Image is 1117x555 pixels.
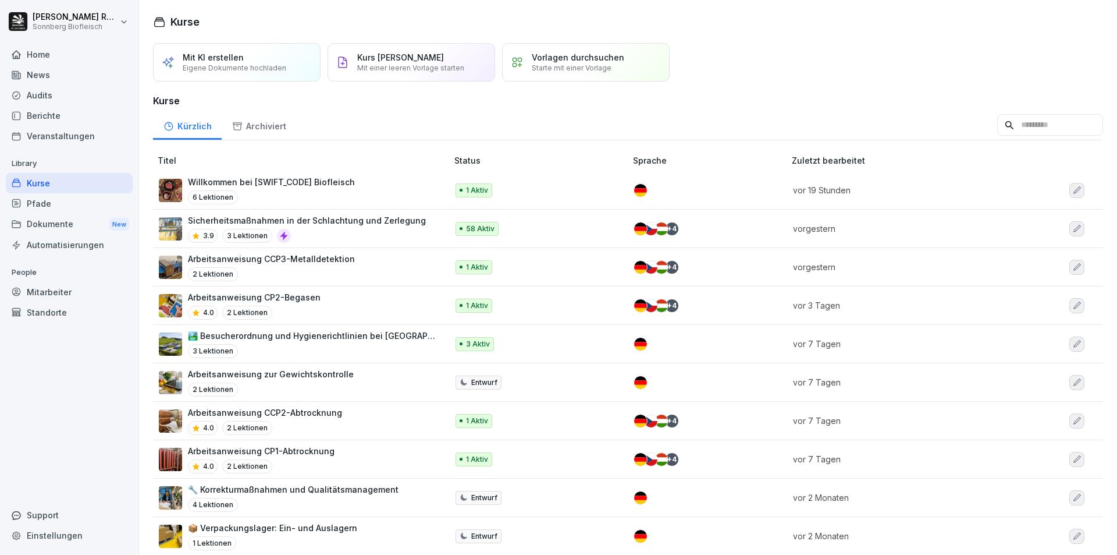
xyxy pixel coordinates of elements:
img: de.svg [634,184,647,197]
div: + 4 [666,415,678,427]
h3: Kurse [153,94,1103,108]
p: vor 7 Tagen [793,415,1009,427]
img: kcy5zsy084eomyfwy436ysas.png [159,409,182,433]
p: 4.0 [203,423,214,433]
p: 3 Aktiv [466,339,490,349]
img: hj9o9v8kzxvzc93uvlzx86ct.png [159,294,182,317]
img: pb7on1m2g7igak9wb3620wd1.png [159,256,182,279]
p: 4 Lektionen [188,498,238,512]
div: + 4 [666,261,678,274]
a: Audits [6,85,133,105]
p: vor 7 Tagen [793,338,1009,350]
p: vorgestern [793,261,1009,273]
p: vor 2 Monaten [793,492,1009,504]
p: vorgestern [793,222,1009,235]
p: 1 Lektionen [188,536,236,550]
p: 2 Lektionen [222,421,272,435]
p: vor 7 Tagen [793,453,1009,465]
img: hu.svg [655,415,668,427]
div: Kurse [6,173,133,193]
p: [PERSON_NAME] Rafetseder [33,12,118,22]
p: Kurs [PERSON_NAME] [357,52,444,62]
div: + 4 [666,299,678,312]
img: cz.svg [645,299,657,312]
a: News [6,65,133,85]
p: vor 3 Tagen [793,299,1009,312]
p: 2 Lektionen [188,383,238,397]
div: New [109,218,129,231]
p: Vorlagen durchsuchen [532,52,624,62]
p: Arbeitsanweisung CCP2-Abtrocknung [188,406,342,419]
div: Home [6,44,133,65]
p: 🏞️ Besucherordnung und Hygienerichtlinien bei [GEOGRAPHIC_DATA] [188,330,436,342]
img: de.svg [634,415,647,427]
p: Zuletzt bearbeitet [792,154,1023,167]
p: 1 Aktiv [466,454,488,465]
a: Mitarbeiter [6,282,133,302]
p: Arbeitsanweisung CP2-Begasen [188,291,321,303]
img: hu.svg [655,222,668,235]
p: 2 Lektionen [188,267,238,281]
div: Archiviert [222,110,296,140]
p: Starte mit einer Vorlage [532,63,611,72]
p: 3 Lektionen [222,229,272,243]
p: People [6,263,133,282]
p: Status [454,154,628,167]
p: 📦 Verpackungslager: Ein- und Auslagern [188,522,357,534]
p: 58 Aktiv [466,224,495,234]
p: 2 Lektionen [222,459,272,473]
a: Berichte [6,105,133,126]
img: de.svg [634,299,647,312]
p: 4.0 [203,307,214,318]
a: DokumenteNew [6,214,133,235]
a: Einstellungen [6,525,133,546]
p: vor 2 Monaten [793,530,1009,542]
p: Entwurf [471,377,497,388]
img: cz.svg [645,222,657,235]
a: Standorte [6,302,133,323]
p: 2 Lektionen [222,306,272,320]
img: de.svg [634,492,647,504]
p: Library [6,154,133,173]
a: Automatisierungen [6,235,133,255]
img: de.svg [634,376,647,389]
img: cz.svg [645,415,657,427]
img: de.svg [634,530,647,543]
p: Sprache [633,154,787,167]
a: Kürzlich [153,110,222,140]
img: de.svg [634,338,647,351]
p: Sicherheitsmaßnahmen in der Schlachtung und Zerlegung [188,214,426,227]
p: 1 Aktiv [466,301,488,311]
p: Eigene Dokumente hochladen [183,63,286,72]
img: hu.svg [655,299,668,312]
p: 3.9 [203,231,214,241]
a: Veranstaltungen [6,126,133,146]
img: hu.svg [655,453,668,466]
p: Arbeitsanweisung CP1-Abtrocknung [188,445,335,457]
div: + 4 [666,453,678,466]
img: gfrt4v3ftnksrv5de50xy3ff.png [159,371,182,394]
img: g1mf2oopp3hpfy5j4nli41fj.png [159,525,182,548]
img: cz.svg [645,453,657,466]
p: Titel [158,154,450,167]
div: Support [6,505,133,525]
img: de.svg [634,222,647,235]
img: bg9xlr7342z5nsf7ao8e1prm.png [159,217,182,241]
img: de.svg [634,261,647,274]
img: de.svg [634,453,647,466]
h1: Kurse [170,14,200,30]
div: Pfade [6,193,133,214]
p: Entwurf [471,531,497,542]
p: Arbeitsanweisung zur Gewichtskontrolle [188,368,354,380]
img: vq64qnx387vm2euztaeei3pt.png [159,179,182,202]
p: Sonnberg Biofleisch [33,23,118,31]
p: 3 Lektionen [188,344,238,358]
